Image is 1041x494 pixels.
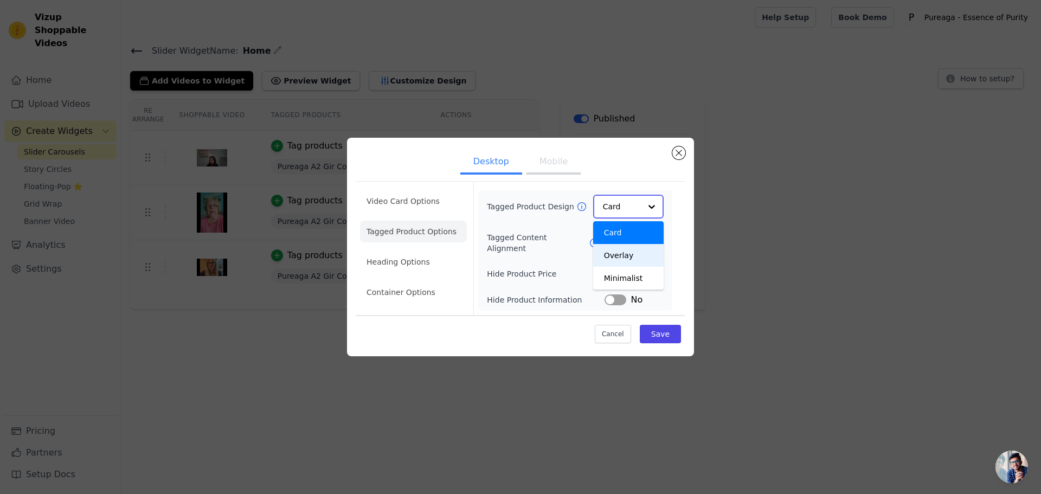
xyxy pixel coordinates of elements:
[995,451,1028,483] a: Open chat
[593,267,664,290] div: Minimalist
[360,281,467,303] li: Container Options
[460,151,522,175] button: Desktop
[487,232,588,254] label: Tagged Content Alignment
[595,325,631,343] button: Cancel
[672,146,685,159] button: Close modal
[487,294,605,305] label: Hide Product Information
[526,151,581,175] button: Mobile
[593,244,664,267] div: Overlay
[360,190,467,212] li: Video Card Options
[487,268,605,279] label: Hide Product Price
[631,293,642,306] span: No
[360,251,467,273] li: Heading Options
[360,221,467,242] li: Tagged Product Options
[487,201,576,212] label: Tagged Product Design
[593,221,664,244] div: Card
[640,325,681,343] button: Save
